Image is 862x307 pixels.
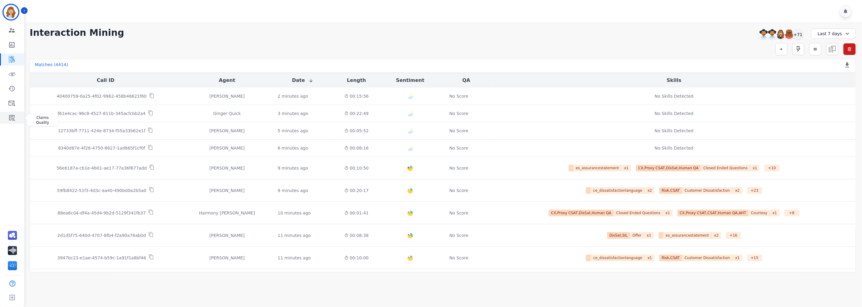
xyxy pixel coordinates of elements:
div: 2 minutes ago [278,93,308,99]
p: 3947bc23-e1ae-4574-b59c-1a91f1a8bf46 [57,255,146,261]
div: [PERSON_NAME] [186,145,268,151]
p: 56e6187a-cb1e-4b01-ae17-77a36f677add [56,165,147,171]
div: + 10 [764,165,780,171]
span: Offer [630,232,644,239]
button: Sentiment [396,77,424,84]
span: x 1 [733,255,742,261]
span: CX,Proxy CSAT,CSAT,Human QA,AHT [677,210,749,216]
button: Agent [219,77,235,84]
div: Last 7 days [811,29,856,39]
p: 8340d87e-4f26-4750-8627-1ad865f1cf0f [58,145,145,151]
span: Customer Dissatisfaction [682,187,733,194]
div: No Skills Detected [655,145,693,151]
div: 00:10:50 [337,165,375,171]
div: + 16 [726,232,741,239]
div: No Score [449,210,469,216]
div: [PERSON_NAME] [186,165,268,171]
div: No Skills Detected [655,128,693,134]
span: Closed Ended Questions [701,165,750,171]
div: No Score [449,187,469,194]
span: x 1 [750,165,760,171]
div: No Score [449,165,469,171]
div: No Score [449,255,469,261]
p: f61e4cac-96c8-4527-811b-345acfcbb2a4 [58,110,145,116]
div: Harmony [PERSON_NAME] [186,210,268,216]
div: Ginger Quick [186,110,268,116]
div: + 23 [747,187,762,194]
div: 11 minutes ago [278,232,311,238]
div: No Score [449,110,469,116]
div: + 15 [747,255,762,261]
span: x 2 [733,187,742,194]
span: x 1 [644,232,654,239]
div: [PERSON_NAME] [186,255,268,261]
div: 9 minutes ago [278,165,308,171]
span: CX,Proxy CSAT,DisSat,Human QA [636,165,701,171]
span: x 1 [663,210,673,216]
span: ce_dissatisfactionlanguage [591,255,645,261]
span: x 1 [645,255,654,261]
div: No Skills Detected [655,110,693,116]
span: Risk,CSAT [659,187,682,194]
button: Date [292,77,313,84]
div: No Score [449,145,469,151]
div: No Score [449,232,469,238]
span: Risk,CSAT [659,255,682,261]
div: 00:20:17 [337,187,375,194]
div: 3 minutes ago [278,110,308,116]
div: No Skills Detected [655,93,693,99]
span: es_assurancestatement [573,165,622,171]
div: 5 minutes ago [278,128,308,134]
div: 6 minutes ago [278,145,308,151]
div: [PERSON_NAME] [186,232,268,238]
p: 2d1d5f75-640d-4707-8fb4-f2a90a76ab0d [57,232,146,238]
div: 00:05:52 [337,128,375,134]
span: Closed Ended Questions [614,210,663,216]
p: 59fb8422-51f3-4d3c-aa40-490bd0a2b5a0 [57,187,146,194]
img: Bordered avatar [4,5,18,19]
p: 12733bff-7711-424e-8734-f55a33b62e1f [58,128,145,134]
div: [PERSON_NAME] [186,93,268,99]
button: Skills [667,77,681,84]
div: 00:08:16 [337,145,375,151]
span: x 2 [712,232,721,239]
span: ce_dissatisfactionlanguage [591,187,645,194]
button: Call ID [97,77,114,84]
p: 40400759-0a25-4f02-9962-458b46621f60 [57,93,147,99]
div: + 8 [784,210,800,216]
div: 10 minutes ago [278,210,311,216]
span: CX,Proxy CSAT,DisSat,Human QA [549,210,614,216]
div: 9 minutes ago [278,187,308,194]
p: 88ea6c04-df4a-45d4-9b2d-5129f341fb37 [58,210,146,216]
div: No Score [449,128,469,134]
div: Matches ( 4414 ) [35,62,68,70]
div: [PERSON_NAME] [186,128,268,134]
span: Courtesy [749,210,770,216]
span: x 1 [622,165,631,171]
div: 00:01:41 [337,210,375,216]
span: x 2 [645,187,654,194]
button: Length [347,77,366,84]
div: 00:08:38 [337,232,375,238]
span: es_assurancestatement [663,232,712,239]
div: 00:10:00 [337,255,375,261]
div: +71 [793,29,803,39]
span: x 1 [770,210,780,216]
div: No Score [449,93,469,99]
div: 00:15:56 [337,93,375,99]
div: 00:22:49 [337,110,375,116]
button: QA [462,77,470,84]
div: 11 minutes ago [278,255,311,261]
span: Customer Dissatisfaction [682,255,733,261]
span: DisSat,SIL [607,232,630,239]
div: [PERSON_NAME] [186,187,268,194]
h1: Interaction Mining [30,27,124,38]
